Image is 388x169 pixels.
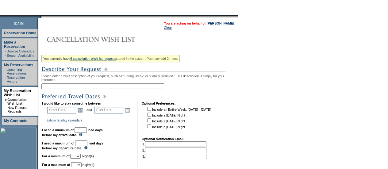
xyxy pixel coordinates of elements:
[7,49,34,53] a: Browse Calendars
[42,128,74,132] b: I need a minimum of
[86,106,93,114] td: and
[124,107,131,113] a: Open the calendar popup.
[7,98,27,105] a: Cancellation Wish List
[207,21,234,25] a: [PERSON_NAME]
[83,163,94,167] b: night(s)
[5,49,6,53] td: ·
[4,31,36,35] a: Reservation Home
[4,119,27,123] a: My Contracts
[14,21,25,25] span: [DATE]
[146,106,211,133] td: Include an Entire Week, [DATE] - [DATE] Include a [DATE] Night Include a [DATE] Night Include a [...
[5,106,7,113] td: ·
[42,141,74,145] b: I need a maximum of
[42,154,69,158] b: For a minimum of
[142,148,206,153] td: 2.
[70,57,116,60] a: 6 cancellation wish list requests
[7,76,25,83] a: Reservation History
[5,76,6,83] td: ·
[164,21,234,25] span: You are acting on behalf of:
[7,68,26,75] a: Upcoming Reservations
[77,107,83,113] a: Open the calendar popup.
[39,15,41,18] img: promoShadowLeftCorner.gif
[42,102,101,105] b: I would like to stay sometime between
[47,118,82,122] a: (show holiday calendar)
[4,63,33,67] a: My Reservations
[4,40,25,49] a: Make a Reservation
[42,128,103,137] b: lead days before my arrival date.
[7,106,27,113] a: New Release Requests
[5,54,6,57] td: ·
[142,141,206,147] td: 1.
[42,141,103,150] b: lead days before my departure date.
[82,154,94,158] b: night(s)
[79,133,83,136] img: questionMark_lightBlue.gif
[5,98,7,102] b: »
[142,102,176,105] b: Optional Preferences:
[47,107,76,113] input: Date format: M/D/Y. Shortcut keys: [T] for Today. [UP] or [.] for Next Day. [DOWN] or [,] for Pre...
[5,68,6,75] td: ·
[142,154,206,159] td: 3.
[7,54,34,57] a: Search Availability
[41,15,42,18] img: blank.gif
[41,55,180,62] div: You currently have stored in the system. You may add 2 more.
[94,107,123,113] input: Date format: M/D/Y. Shortcut keys: [T] for Today. [UP] or [.] for Next Day. [DOWN] or [,] for Pre...
[142,137,185,141] b: Optional Notification Email:
[164,26,172,29] a: Clear
[42,163,70,167] b: For a maximum of
[41,33,164,45] img: Cancellation Wish List
[4,89,31,97] a: My Reservation Wish List
[84,146,88,149] img: questionMark_lightBlue.gif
